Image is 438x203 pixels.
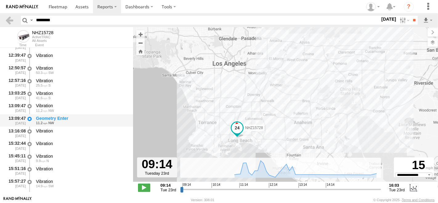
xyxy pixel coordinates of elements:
span: Tue 23rd Sep 2025 [160,188,176,192]
div: Geometry Exit [36,191,127,197]
div: 12:39:47 [DATE] [5,52,26,63]
span: Heading: 205 [48,71,54,75]
span: Heading: 3 [47,159,49,163]
span: Heading: 318 [48,109,54,112]
div: Vibration [36,128,127,134]
div: 12:57:16 [DATE] [5,77,26,88]
div: 15 [395,158,433,173]
div: Time [5,44,26,47]
div: Version: 308.01 [191,198,214,202]
div: 15:32:44 [DATE] [5,140,26,151]
div: Vibration [36,91,127,96]
div: Vibration [36,65,127,71]
div: 13:03:25 [DATE] [5,90,26,101]
div: 13:09:47 [DATE] [5,102,26,114]
img: rand-logo.svg [6,5,38,9]
div: 12:50:57 [DATE] [5,64,26,76]
span: 13:14 [298,183,307,188]
div: Event [35,44,133,47]
div: NHZ15728 - View Asset History [32,30,54,35]
div: © Copyright 2025 - [373,198,435,202]
a: Back to previous Page [5,16,14,25]
div: 13:09:47 [DATE] [5,115,26,126]
span: 12:14 [269,183,278,188]
div: Vibration [36,166,127,172]
a: Visit our Website [3,197,32,203]
span: 09:14 [182,183,191,188]
div: Vibration [36,103,127,108]
span: 25.5 [36,83,47,87]
i: ? [404,2,414,12]
a: Terms and Conditions [402,198,435,202]
span: Heading: 159 [48,96,51,100]
span: Heading: 171 [48,83,51,87]
strong: 16:03 [389,183,405,188]
div: 15:45:11 [DATE] [5,152,26,164]
span: 11.2 [36,109,47,112]
button: Zoom Home [136,47,145,55]
div: Vibration [36,53,127,58]
div: Vibration [36,141,127,146]
span: Heading: 318 [48,121,54,125]
button: Zoom in [136,30,145,39]
div: 15:51:16 [DATE] [5,165,26,177]
label: Export results as... [423,16,433,25]
label: Search Filter Options [397,16,411,25]
span: 10:14 [212,183,220,188]
span: 14:14 [326,183,335,188]
div: Zulema McIntosch [364,2,382,11]
span: 14.9 [36,184,47,188]
div: All Assets [32,39,54,43]
div: Geometry Enter [36,116,127,121]
span: 11.2 [36,121,47,125]
div: 15:57:27 [DATE] [5,190,26,202]
span: 41.6 [36,96,47,100]
span: 11:14 [239,183,248,188]
span: 50.3 [36,71,47,75]
button: Zoom out [136,39,145,47]
span: NHZ15728 [245,126,263,130]
strong: 09:14 [160,183,176,188]
span: Tue 23rd Sep 2025 [389,188,405,192]
div: 13:16:08 [DATE] [5,127,26,139]
label: Search Query [29,16,34,25]
div: 15:57:27 [DATE] [5,178,26,189]
div: Vibration [36,153,127,159]
label: Play/Stop [138,184,150,192]
div: Vibration [36,78,127,83]
div: Vibration [36,179,127,184]
span: 9.9 [36,159,46,163]
span: Heading: 234 [48,184,54,188]
div: ActiveTRAC [32,35,54,39]
label: [DATE] [380,16,397,22]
